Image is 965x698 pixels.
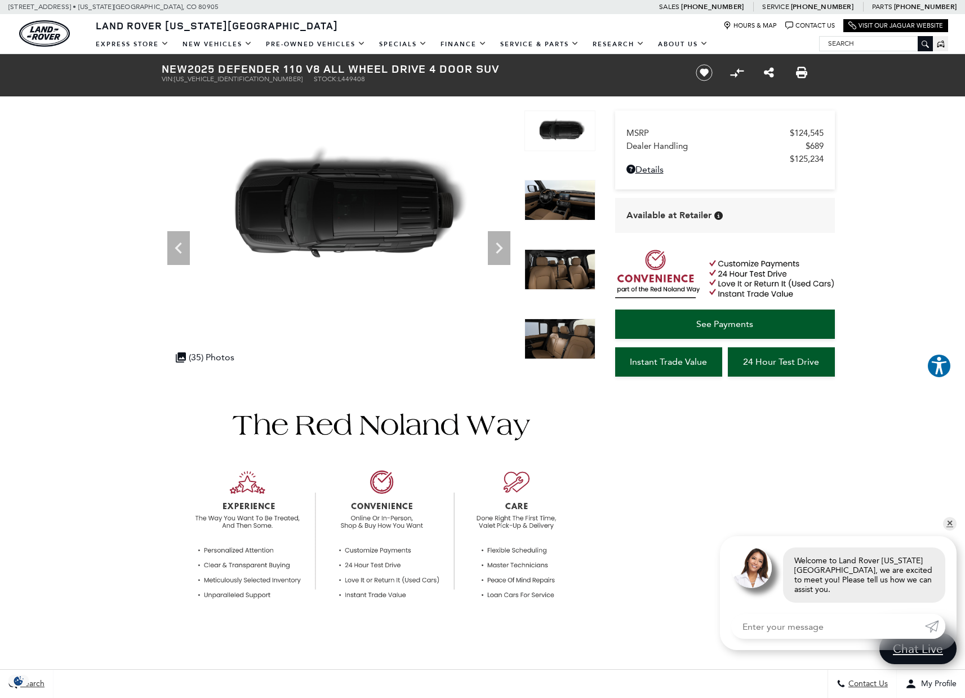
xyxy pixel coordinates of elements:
img: Land Rover [19,20,70,47]
span: $689 [806,141,824,151]
a: Contact Us [785,21,835,30]
nav: Main Navigation [89,34,715,54]
span: Parts [872,3,892,11]
a: Hours & Map [723,21,777,30]
strong: New [162,61,188,76]
a: [PHONE_NUMBER] [681,2,744,11]
span: Stock: [314,75,338,83]
a: Instant Trade Value [615,347,722,377]
a: land-rover [19,20,70,47]
a: $125,234 [626,154,824,164]
iframe: YouTube video player [615,382,835,560]
a: Share this New 2025 Defender 110 V8 All Wheel Drive 4 Door SUV [764,66,774,79]
span: MSRP [626,128,790,138]
span: 24 Hour Test Drive [743,356,819,367]
h1: 2025 Defender 110 V8 All Wheel Drive 4 Door SUV [162,63,677,75]
span: [US_VEHICLE_IDENTIFICATION_NUMBER] [174,75,303,83]
span: Sales [659,3,679,11]
span: My Profile [917,679,957,689]
span: $125,234 [790,154,824,164]
a: Pre-Owned Vehicles [259,34,372,54]
input: Search [820,37,932,50]
span: VIN: [162,75,174,83]
div: Vehicle is in stock and ready for immediate delivery. Due to demand, availability is subject to c... [714,211,723,220]
div: Previous [167,231,190,265]
img: New 2025 Carpathian Grey LAND ROVER V8 image 7 [524,319,595,359]
span: Land Rover [US_STATE][GEOGRAPHIC_DATA] [96,19,338,32]
a: [STREET_ADDRESS] • [US_STATE][GEOGRAPHIC_DATA], CO 80905 [8,3,219,11]
a: EXPRESS STORE [89,34,176,54]
a: Visit Our Jaguar Website [848,21,943,30]
span: Instant Trade Value [630,356,707,367]
div: (35) Photos [170,346,240,368]
button: Save vehicle [692,64,717,82]
a: [PHONE_NUMBER] [894,2,957,11]
a: Finance [434,34,493,54]
a: See Payments [615,310,835,339]
img: New 2025 Carpathian Grey LAND ROVER V8 image 5 [524,180,595,220]
input: Enter your message [731,614,925,639]
span: Service [762,3,789,11]
button: Open user profile menu [897,670,965,698]
span: L449408 [338,75,365,83]
div: Next [488,231,510,265]
div: Privacy Settings [6,675,32,687]
span: Contact Us [846,679,888,689]
a: 24 Hour Test Drive [728,347,835,377]
a: Submit [925,614,945,639]
a: New Vehicles [176,34,259,54]
a: MSRP $124,545 [626,128,824,138]
button: Compare Vehicle [728,64,745,81]
img: New 2025 Carpathian Grey LAND ROVER V8 image 6 [524,249,595,290]
span: $124,545 [790,128,824,138]
a: About Us [651,34,715,54]
a: Details [626,164,824,175]
a: Land Rover [US_STATE][GEOGRAPHIC_DATA] [89,19,345,32]
button: Explore your accessibility options [927,354,951,378]
a: Service & Parts [493,34,586,54]
img: Agent profile photo [731,547,772,588]
div: Welcome to Land Rover [US_STATE][GEOGRAPHIC_DATA], we are excited to meet you! Please tell us how... [783,547,945,603]
aside: Accessibility Help Desk [927,354,951,381]
span: Available at Retailer [626,209,711,222]
span: See Payments [696,319,753,329]
a: Print this New 2025 Defender 110 V8 All Wheel Drive 4 Door SUV [796,66,807,79]
span: Dealer Handling [626,141,806,151]
a: Dealer Handling $689 [626,141,824,151]
a: Research [586,34,651,54]
a: Specials [372,34,434,54]
img: New 2025 Carpathian Grey LAND ROVER V8 image 4 [524,111,595,151]
a: [PHONE_NUMBER] [791,2,853,11]
img: New 2025 Carpathian Grey LAND ROVER V8 image 4 [162,111,516,310]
